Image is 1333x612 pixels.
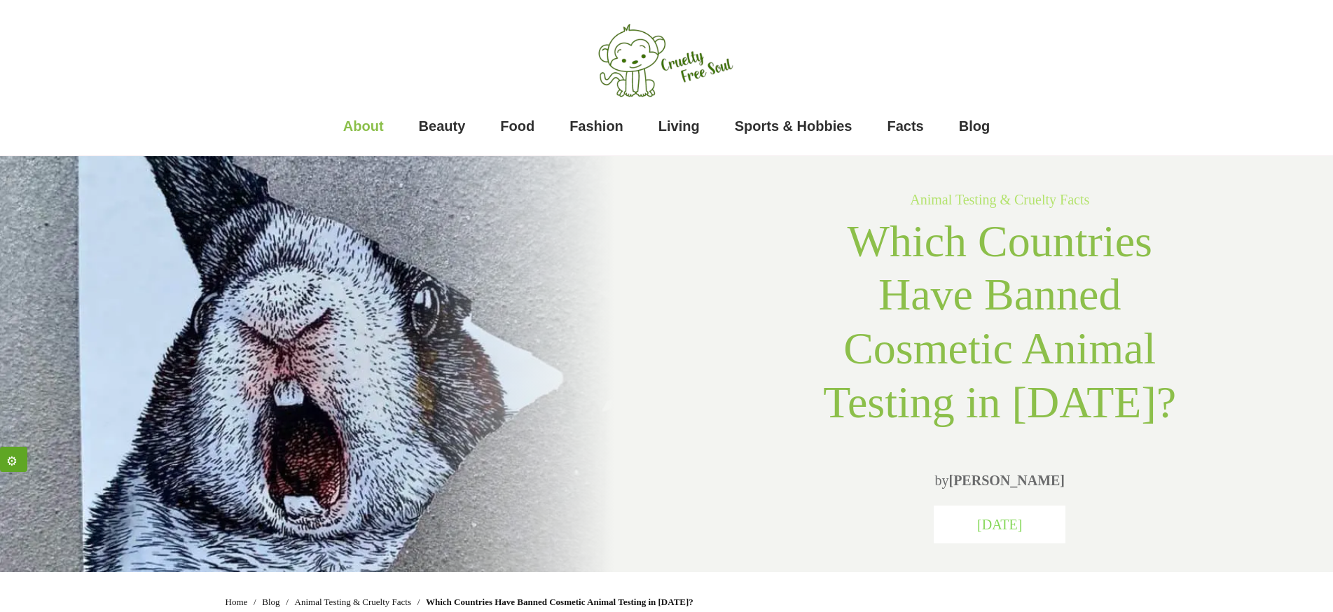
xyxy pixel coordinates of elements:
a: Food [500,112,534,140]
a: About [343,112,384,140]
a: Sports & Hobbies [735,112,852,140]
a: Fashion [569,112,623,140]
a: Animal Testing & Cruelty Facts [910,192,1089,207]
a: Animal Testing & Cruelty Facts [295,593,411,611]
span: Which Countries Have Banned Cosmetic Animal Testing in [DATE]? [823,216,1176,427]
a: [PERSON_NAME] [948,473,1065,488]
li: / [283,597,292,606]
a: Blog [959,112,990,140]
span: Animal Testing & Cruelty Facts [295,597,411,607]
a: Blog [262,593,279,611]
a: Facts [887,112,924,140]
li: / [250,597,259,606]
a: Living [658,112,700,140]
li: / [414,597,423,606]
span: [DATE] [977,517,1022,532]
span: Blog [262,597,279,607]
a: Home [226,593,248,611]
span: Which Countries Have Banned Cosmetic Animal Testing in [DATE]? [426,593,693,611]
a: Beauty [419,112,466,140]
p: by [798,466,1201,494]
span: Home [226,597,248,607]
